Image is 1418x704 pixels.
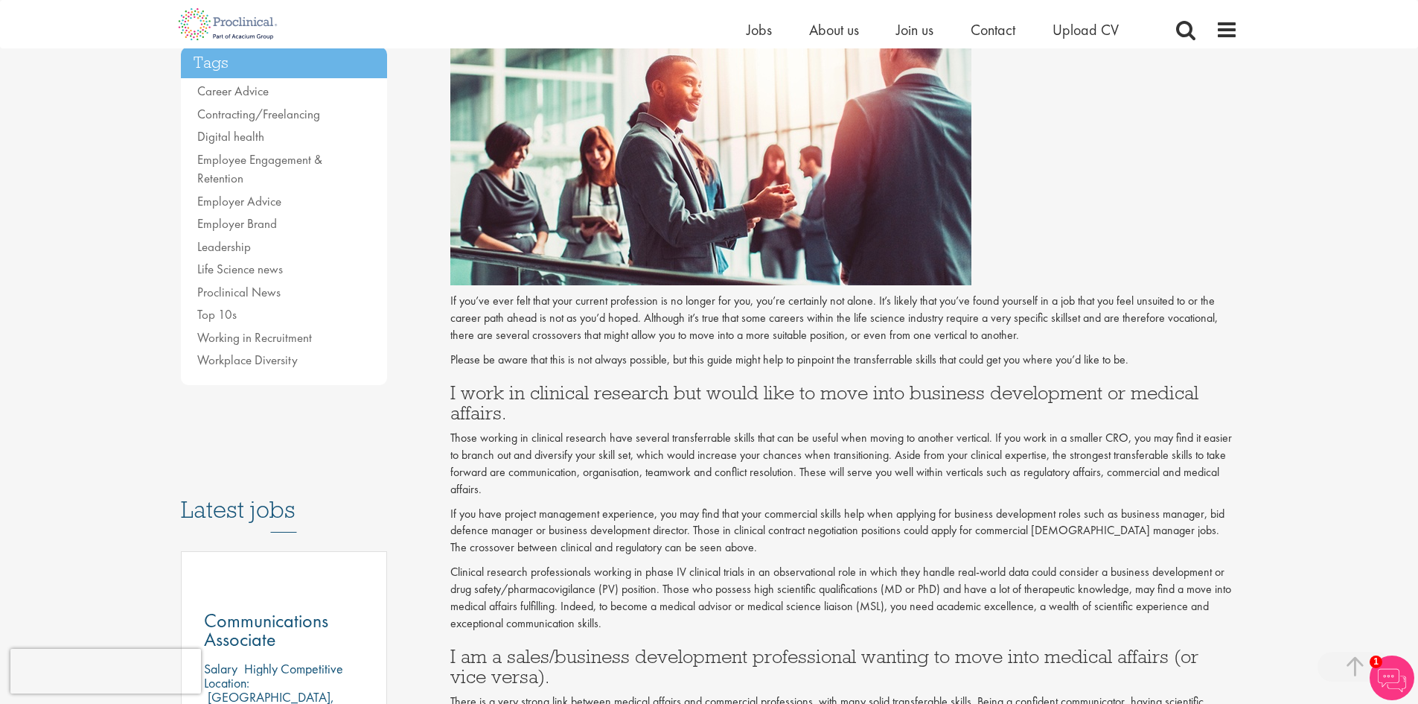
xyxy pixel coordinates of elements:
[450,506,1238,557] p: If you have project management experience, you may find that your commercial skills help when app...
[747,20,772,39] a: Jobs
[204,674,249,691] span: Location:
[1370,656,1382,668] span: 1
[197,306,237,323] a: Top 10s
[204,660,237,677] span: Salary
[197,106,320,122] a: Contracting/Freelancing
[450,430,1238,498] p: Those working in clinical research have several transferrable skills that can be useful when movi...
[197,238,251,255] a: Leadership
[1370,656,1414,700] img: Chatbot
[450,293,1238,344] p: If you’ve ever felt that your current profession is no longer for you, you’re certainly not alone...
[244,660,343,677] p: Highly Competitive
[197,215,277,232] a: Employer Brand
[197,329,312,346] a: Working in Recruitment
[896,20,933,39] a: Join us
[450,10,971,285] img: Do+you+have+transferable+skills+within+the+life+science+industry.jpg
[971,20,1015,39] a: Contact
[450,383,1238,422] h3: I work in clinical research but would like to move into business development or medical affairs.
[809,20,859,39] a: About us
[204,608,328,652] span: Communications Associate
[450,352,1238,369] p: Please be aware that this is not always possible, but this guide might help to pinpoint the trans...
[450,647,1238,686] h3: I am a sales/business development professional wanting to move into medical affairs (or vice versa).
[197,261,283,277] a: Life Science news
[197,128,264,145] a: Digital health
[197,352,298,368] a: Workplace Diversity
[197,284,281,300] a: Proclinical News
[197,83,269,99] a: Career Advice
[10,649,201,694] iframe: reCAPTCHA
[1053,20,1119,39] a: Upload CV
[450,564,1238,632] p: Clinical research professionals working in phase IV clinical trials in an observational role in w...
[197,151,322,187] a: Employee Engagement & Retention
[204,612,365,649] a: Communications Associate
[197,193,281,209] a: Employer Advice
[181,460,388,533] h3: Latest jobs
[181,47,388,79] h3: Tags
